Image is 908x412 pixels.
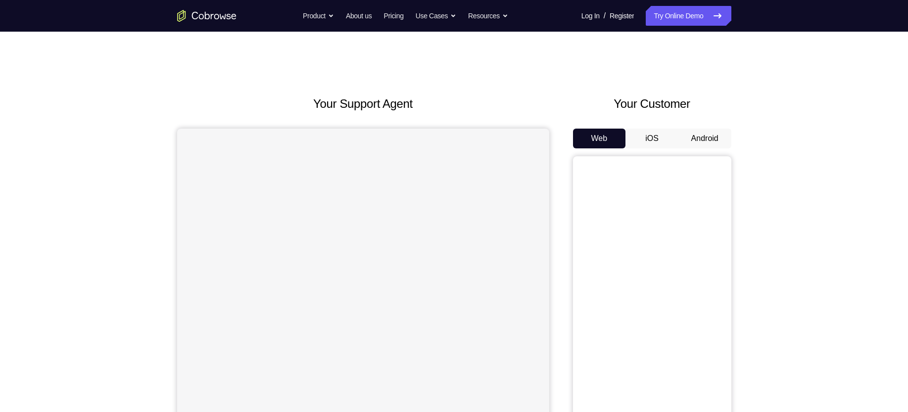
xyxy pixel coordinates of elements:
[573,95,731,113] h2: Your Customer
[610,6,634,26] a: Register
[346,6,372,26] a: About us
[581,6,600,26] a: Log In
[573,129,626,148] button: Web
[604,10,606,22] span: /
[625,129,678,148] button: iOS
[177,10,237,22] a: Go to the home page
[416,6,456,26] button: Use Cases
[646,6,731,26] a: Try Online Demo
[678,129,731,148] button: Android
[468,6,508,26] button: Resources
[177,95,549,113] h2: Your Support Agent
[383,6,403,26] a: Pricing
[303,6,334,26] button: Product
